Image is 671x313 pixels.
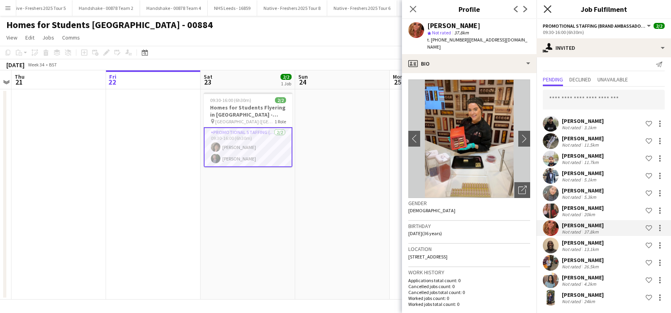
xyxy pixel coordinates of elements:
[582,194,598,200] div: 5.3km
[402,4,536,14] h3: Profile
[562,229,582,235] div: Not rated
[654,23,665,29] span: 2/2
[203,77,212,87] span: 23
[543,29,665,35] div: 09:30-16:00 (6h30m)
[25,34,34,41] span: Edit
[582,281,598,287] div: 4.2km
[582,229,600,235] div: 37.8km
[597,77,628,82] span: Unavailable
[59,32,83,43] a: Comms
[453,30,470,36] span: 37.8km
[6,34,17,41] span: View
[39,32,57,43] a: Jobs
[49,62,57,68] div: BST
[543,77,563,82] span: Pending
[582,246,600,252] div: 13.1km
[42,34,54,41] span: Jobs
[408,301,530,307] p: Worked jobs total count: 0
[569,77,591,82] span: Declined
[562,246,582,252] div: Not rated
[562,177,582,183] div: Not rated
[562,135,604,142] div: [PERSON_NAME]
[432,30,451,36] span: Not rated
[562,256,604,264] div: [PERSON_NAME]
[408,79,530,198] img: Crew avatar or photo
[393,73,403,80] span: Mon
[427,37,468,43] span: t. [PHONE_NUMBER]
[397,0,529,16] button: [DEMOGRAPHIC_DATA][PERSON_NAME] 2025 Tour 1 - 00848
[562,152,604,159] div: [PERSON_NAME]
[582,142,600,148] div: 11.5km
[562,264,582,270] div: Not rated
[427,22,480,29] div: [PERSON_NAME]
[408,207,455,213] span: [DEMOGRAPHIC_DATA]
[6,61,25,69] div: [DATE]
[22,32,38,43] a: Edit
[582,159,600,165] div: 11.7km
[6,19,213,31] h1: Homes for Students [GEOGRAPHIC_DATA] - 00884
[582,211,597,217] div: 20km
[408,200,530,207] h3: Gender
[514,182,530,198] div: Open photos pop-in
[210,97,251,103] span: 09:30-16:00 (6h30m)
[15,73,25,80] span: Thu
[562,211,582,217] div: Not rated
[562,170,604,177] div: [PERSON_NAME]
[408,230,442,236] span: [DATE] (36 years)
[408,222,530,230] h3: Birthday
[108,77,116,87] span: 22
[536,38,671,57] div: Invited
[562,194,582,200] div: Not rated
[392,77,403,87] span: 25
[562,281,582,287] div: Not rated
[562,124,582,130] div: Not rated
[562,187,604,194] div: [PERSON_NAME]
[582,177,598,183] div: 5.1km
[562,239,604,246] div: [PERSON_NAME]
[109,73,116,80] span: Fri
[543,23,646,29] span: Promotional Staffing (Brand Ambassadors)
[275,97,286,103] span: 2/2
[204,127,292,167] app-card-role: Promotional Staffing (Brand Ambassadors)2/209:30-16:00 (6h30m)[PERSON_NAME][PERSON_NAME]
[62,34,80,41] span: Comms
[204,92,292,167] app-job-card: 09:30-16:00 (6h30m)2/2Homes for Students Flyering in [GEOGRAPHIC_DATA] - 00884 [GEOGRAPHIC_DATA] ...
[72,0,140,16] button: Handshake - 00878 Team 2
[204,104,292,118] h3: Homes for Students Flyering in [GEOGRAPHIC_DATA] - 00884
[275,119,286,124] span: 1 Role
[208,0,257,16] button: NHS Leeds - 16859
[408,283,530,289] p: Cancelled jobs count: 0
[297,77,308,87] span: 24
[408,277,530,283] p: Applications total count: 0
[427,37,527,50] span: | [EMAIL_ADDRESS][DOMAIN_NAME]
[281,74,292,80] span: 2/2
[204,73,212,80] span: Sat
[562,204,604,211] div: [PERSON_NAME]
[582,298,597,304] div: 24km
[327,0,397,16] button: Native - Freshers 2025 Tour 6
[562,291,604,298] div: [PERSON_NAME]
[402,54,536,73] div: Bio
[408,295,530,301] p: Worked jobs count: 0
[3,32,21,43] a: View
[408,254,447,260] span: [STREET_ADDRESS]
[2,0,72,16] button: Native - Freshers 2025 Tour 5
[582,264,600,270] div: 26.5km
[281,81,291,87] div: 1 Job
[536,4,671,14] h3: Job Fulfilment
[408,245,530,253] h3: Location
[562,159,582,165] div: Not rated
[562,117,604,124] div: [PERSON_NAME]
[140,0,208,16] button: Handshake - 00878 Team 4
[215,119,275,124] span: [GEOGRAPHIC_DATA] ([GEOGRAPHIC_DATA])
[257,0,327,16] button: Native - Freshers 2025 Tour 8
[408,269,530,276] h3: Work history
[562,298,582,304] div: Not rated
[562,274,604,281] div: [PERSON_NAME]
[562,222,604,229] div: [PERSON_NAME]
[408,289,530,295] p: Cancelled jobs total count: 0
[582,124,598,130] div: 3.1km
[562,142,582,148] div: Not rated
[13,77,25,87] span: 21
[298,73,308,80] span: Sun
